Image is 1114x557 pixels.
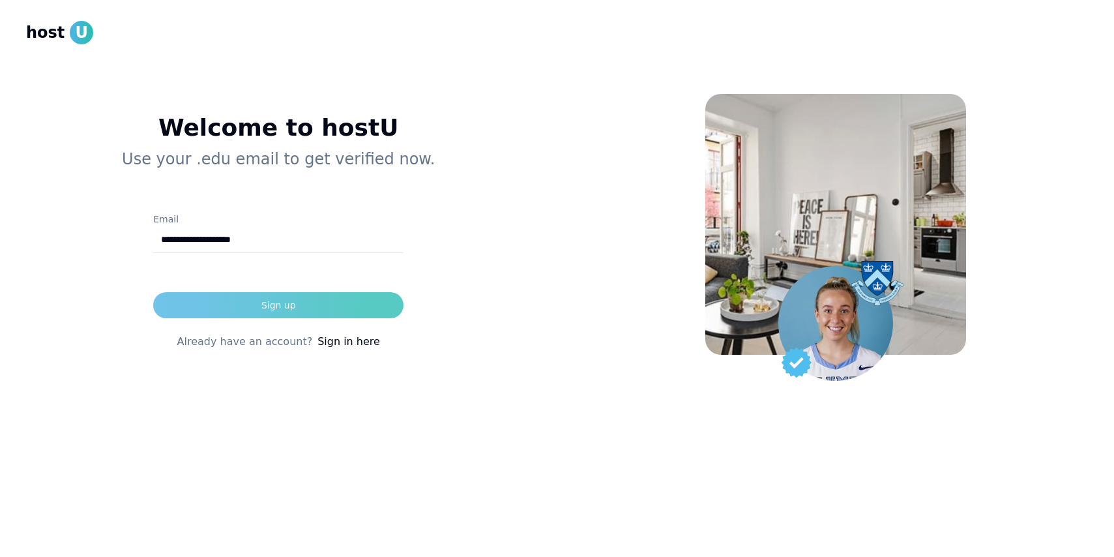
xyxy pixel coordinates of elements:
img: Student [778,266,893,381]
button: Sign up [153,292,403,318]
span: U [70,21,93,44]
a: Sign in here [317,334,380,350]
span: host [26,22,65,43]
span: Already have an account? [177,334,313,350]
div: Sign up [261,299,296,312]
p: Use your .edu email to get verified now. [47,149,510,170]
img: House Background [705,94,966,355]
label: Email [153,214,179,224]
a: hostU [26,21,93,44]
h1: Welcome to hostU [47,115,510,141]
img: Columbia university [851,261,903,306]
